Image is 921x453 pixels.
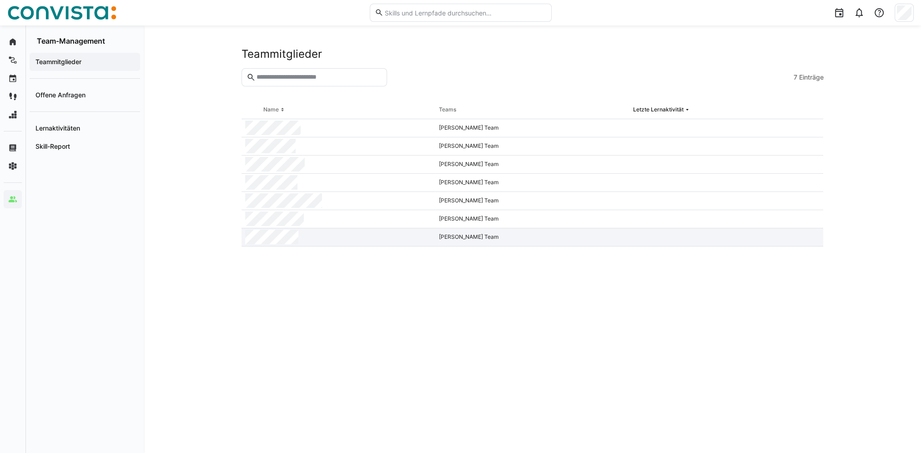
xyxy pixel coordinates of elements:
div: Name [263,106,279,113]
div: [PERSON_NAME] Team [435,192,629,210]
div: Teams [439,106,456,113]
div: [PERSON_NAME] Team [435,156,629,174]
h2: Teammitglieder [242,47,322,61]
input: Skills und Lernpfade durchsuchen… [383,9,546,17]
div: [PERSON_NAME] Team [435,119,629,137]
div: [PERSON_NAME] Team [435,174,629,192]
div: [PERSON_NAME] Team [435,137,629,156]
div: Letzte Lernaktivität [633,106,684,113]
span: 7 [794,73,797,82]
div: [PERSON_NAME] Team [435,210,629,228]
div: [PERSON_NAME] Team [435,228,629,247]
span: Einträge [799,73,824,82]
